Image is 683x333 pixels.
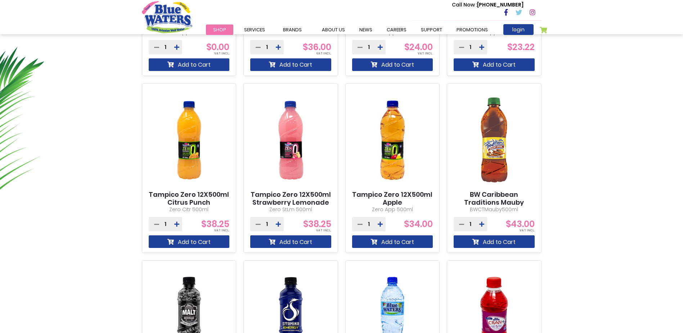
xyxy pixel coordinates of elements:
button: Add to Cart [149,235,230,248]
img: Tampico Zero 12X500ml Apple [352,90,433,191]
span: Shop [213,26,226,33]
span: Call Now : [452,1,477,8]
a: careers [379,25,414,35]
span: $24.00 [404,41,433,53]
p: Zero StLm 500ml [250,206,331,213]
img: BW Caribbean Traditions Mauby 12x500ml [454,90,535,191]
span: Services [244,26,265,33]
span: $34.00 [404,218,433,230]
span: $38.25 [303,218,331,230]
a: Tampico Zero 12X500ml Citrus Punch [149,191,230,206]
img: Tampico Zero 12X500ml Citrus Punch [149,90,230,191]
p: BWCTMauby500ml [454,206,535,213]
a: about us [315,25,352,35]
a: News [352,25,379,35]
button: Add to Cart [250,58,331,71]
button: Add to Cart [250,235,331,248]
a: Tampico Zero 12X500ml Apple [352,191,433,206]
button: Add to Cart [454,58,535,71]
p: Zero App 500ml [352,206,433,213]
button: Add to Cart [352,235,433,248]
span: Brands [283,26,302,33]
p: [PHONE_NUMBER] [452,1,524,9]
a: Promotions [449,25,495,35]
p: Zero Citr 500ml [149,206,230,213]
a: Tampico Zero 12X500ml Strawberry Lemonade [250,191,331,206]
button: Add to Cart [352,58,433,71]
span: $23.22 [507,41,535,53]
button: Add to Cart [149,58,230,71]
a: login [503,24,534,35]
img: Tampico Zero 12X500ml Strawberry Lemonade [250,90,331,191]
span: $43.00 [506,218,535,230]
span: $38.25 [201,218,229,230]
a: BW Caribbean Traditions Mauby 12x500ml [454,191,535,214]
button: Add to Cart [454,235,535,248]
span: $36.00 [303,41,331,53]
a: support [414,25,449,35]
a: store logo [142,1,192,33]
span: $0.00 [206,41,229,53]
